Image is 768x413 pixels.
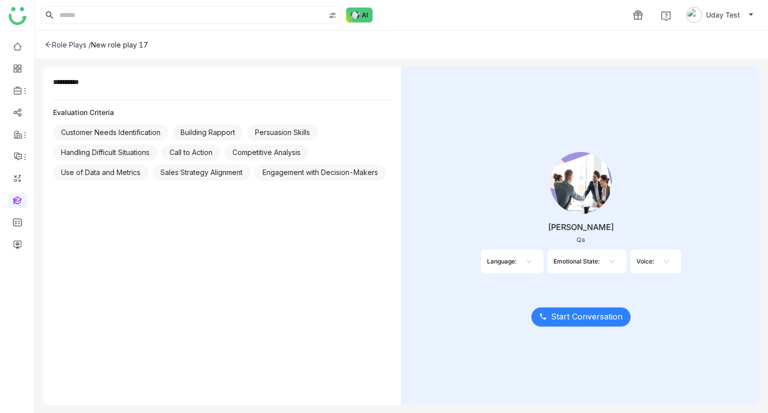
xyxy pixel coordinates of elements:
[706,9,740,20] span: Uday Test
[152,164,250,180] div: Sales Strategy Alignment
[550,152,612,214] img: 689300ffd8d78f14571ae75c
[247,124,318,140] div: Persuasion Skills
[53,108,391,116] div: Evaluation Criteria
[161,144,220,160] div: Call to Action
[91,40,148,49] div: New role play 17
[636,257,654,265] div: Voice:
[346,7,373,22] img: ask-buddy-normal.svg
[487,257,516,265] div: Language:
[686,7,702,23] img: avatar
[551,310,622,323] span: Start Conversation
[53,164,148,180] div: Use of Data and Metrics
[53,144,157,160] div: Handling Difficult Situations
[576,236,585,243] div: Qa
[328,11,336,19] img: search-type.svg
[172,124,243,140] div: Building Rapport
[45,40,91,49] div: Role Plays /
[661,11,671,21] img: help.svg
[53,124,168,140] div: Customer Needs Identification
[224,144,308,160] div: Competitive Analysis
[8,7,26,25] img: logo
[684,7,756,23] button: Uday Test
[553,257,599,265] div: Emotional State:
[548,222,614,232] div: [PERSON_NAME]
[531,307,631,327] button: Start Conversation
[254,164,386,180] div: Engagement with Decision-Makers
